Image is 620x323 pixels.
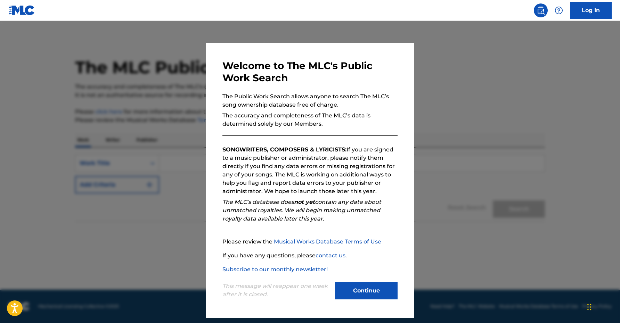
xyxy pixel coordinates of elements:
[335,282,398,299] button: Continue
[222,266,328,273] a: Subscribe to our monthly newsletter!
[222,146,398,196] p: If you are signed to a music publisher or administrator, please notify them directly if you find ...
[222,199,381,222] em: The MLC’s database does contain any data about unmatched royalties. We will begin making unmatche...
[585,290,620,323] iframe: Chat Widget
[555,6,563,15] img: help
[587,297,592,317] div: Drag
[552,3,566,17] div: Help
[222,146,346,153] strong: SONGWRITERS, COMPOSERS & LYRICISTS:
[294,199,315,205] strong: not yet
[537,6,545,15] img: search
[316,252,345,259] a: contact us
[534,3,548,17] a: Public Search
[222,282,331,299] p: This message will reappear one week after it is closed.
[222,238,398,246] p: Please review the
[8,5,35,15] img: MLC Logo
[222,60,398,84] h3: Welcome to The MLC's Public Work Search
[222,111,398,128] p: The accuracy and completeness of The MLC’s data is determined solely by our Members.
[570,2,612,19] a: Log In
[222,251,398,260] p: If you have any questions, please .
[222,92,398,109] p: The Public Work Search allows anyone to search The MLC’s song ownership database free of charge.
[274,238,381,245] a: Musical Works Database Terms of Use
